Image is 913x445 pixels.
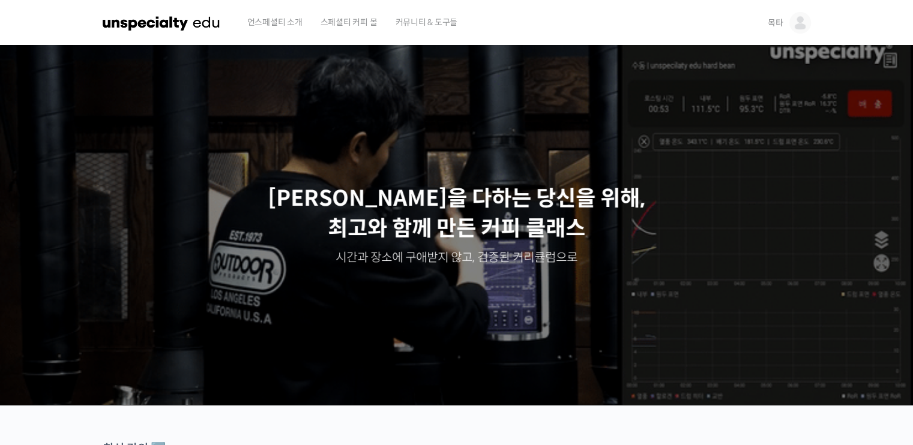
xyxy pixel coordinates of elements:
[12,249,902,266] p: 시간과 장소에 구애받지 않고, 검증된 커리큘럼으로
[768,17,783,28] span: 목타
[185,378,200,387] span: 설정
[12,184,902,244] p: [PERSON_NAME]을 다하는 당신을 위해, 최고와 함께 만든 커피 클래스
[38,378,45,387] span: 홈
[155,360,231,390] a: 설정
[79,360,155,390] a: 대화
[4,360,79,390] a: 홈
[110,378,124,388] span: 대화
